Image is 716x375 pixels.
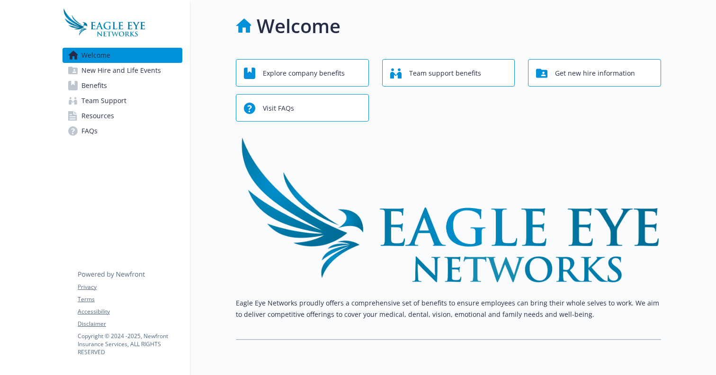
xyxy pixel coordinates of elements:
[236,297,661,320] p: Eagle Eye Networks proudly offers a comprehensive set of benefits to ensure employees can bring t...
[257,12,340,40] h1: Welcome
[78,295,182,304] a: Terms
[78,307,182,316] a: Accessibility
[63,93,182,108] a: Team Support
[81,48,110,63] span: Welcome
[78,283,182,291] a: Privacy
[81,63,161,78] span: New Hire and Life Events
[78,332,182,356] p: Copyright © 2024 - 2025 , Newfront Insurance Services, ALL RIGHTS RESERVED
[236,137,661,282] img: overview page banner
[555,64,635,82] span: Get new hire information
[528,59,661,87] button: Get new hire information
[63,123,182,139] a: FAQs
[63,108,182,123] a: Resources
[81,108,114,123] span: Resources
[263,99,294,117] span: Visit FAQs
[263,64,345,82] span: Explore company benefits
[236,94,369,122] button: Visit FAQs
[63,63,182,78] a: New Hire and Life Events
[63,48,182,63] a: Welcome
[236,59,369,87] button: Explore company benefits
[81,93,126,108] span: Team Support
[382,59,515,87] button: Team support benefits
[78,320,182,328] a: Disclaimer
[63,78,182,93] a: Benefits
[409,64,481,82] span: Team support benefits
[81,78,107,93] span: Benefits
[81,123,98,139] span: FAQs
